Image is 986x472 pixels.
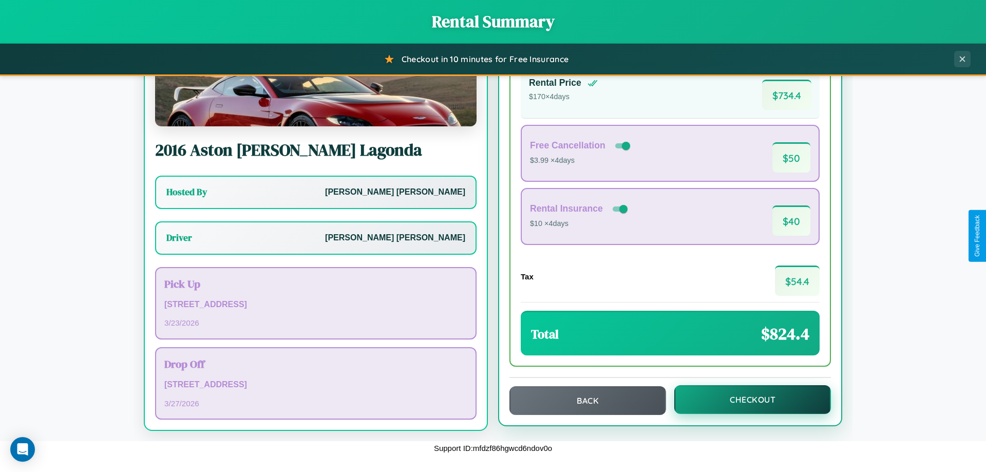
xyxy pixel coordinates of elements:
p: 3 / 27 / 2026 [164,397,467,410]
button: Back [509,386,666,415]
h3: Drop Off [164,356,467,371]
p: [PERSON_NAME] [PERSON_NAME] [325,231,465,246]
span: $ 40 [772,205,810,236]
h1: Rental Summary [10,10,976,33]
span: $ 50 [772,142,810,173]
span: $ 824.4 [761,323,809,345]
span: $ 734.4 [762,80,811,110]
span: Checkout in 10 minutes for Free Insurance [402,54,568,64]
h3: Hosted By [166,186,207,198]
p: [STREET_ADDRESS] [164,377,467,392]
h4: Free Cancellation [530,140,605,151]
h2: 2016 Aston [PERSON_NAME] Lagonda [155,139,477,161]
div: Give Feedback [974,215,981,257]
h3: Pick Up [164,276,467,291]
h4: Rental Insurance [530,203,603,214]
button: Checkout [674,385,831,414]
div: Open Intercom Messenger [10,437,35,462]
p: $ 170 × 4 days [529,90,598,104]
p: [STREET_ADDRESS] [164,297,467,312]
p: 3 / 23 / 2026 [164,316,467,330]
h4: Tax [521,272,534,281]
p: $3.99 × 4 days [530,154,632,167]
h4: Rental Price [529,78,581,88]
span: $ 54.4 [775,266,820,296]
p: $10 × 4 days [530,217,630,231]
p: Support ID: mfdzf86hgwcd6ndov0o [434,441,552,455]
h3: Driver [166,232,192,244]
p: [PERSON_NAME] [PERSON_NAME] [325,185,465,200]
h3: Total [531,326,559,343]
